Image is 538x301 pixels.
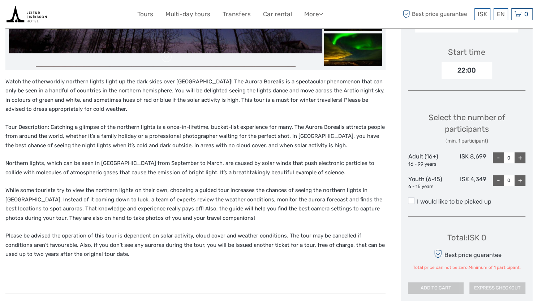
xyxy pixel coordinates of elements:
[493,152,504,163] div: -
[447,152,486,167] div: ISK 8,699
[408,152,447,167] div: Adult (16+)
[432,248,501,260] div: Best price guarantee
[263,9,292,19] a: Car rental
[447,175,486,190] div: ISK 4,349
[137,9,153,19] a: Tours
[408,282,464,294] button: ADD TO CART
[494,8,508,20] div: EN
[515,175,525,186] div: +
[5,5,48,23] img: Book tours and activities with live availability from the tour operators in Iceland that we have ...
[493,175,504,186] div: -
[447,232,486,243] div: Total : ISK 0
[10,13,82,18] p: We're away right now. Please check back later!
[408,161,447,168] div: 16 - 99 years
[478,10,487,18] span: ISK
[413,265,521,271] div: Total price can not be zero.Minimum of 1 participant.
[165,9,210,19] a: Multi-day tours
[515,152,525,163] div: +
[523,10,529,18] span: 0
[324,33,382,66] img: 4b8b0238e26e4b419d2e2b41793ecad8_slider_thumbnail.jpg
[83,11,92,20] button: Open LiveChat chat widget
[408,175,447,190] div: Youth (6-15)
[448,47,485,58] div: Start time
[469,282,525,294] button: EXPRESS CHECKOUT
[5,186,386,223] p: While some tourists try to view the northern lights on their own, choosing a guided tour increase...
[408,183,447,190] div: 6 - 15 years
[5,231,386,259] p: Please be advised the operation of this tour is dependent on solar activity, cloud cover and weat...
[442,62,492,79] div: 22:00
[5,123,386,150] p: Tour Description: Catching a glimpse of the northern lights is a once-in-lifetime, bucket-list ex...
[5,159,386,177] p: Northern lights, which can be seen in [GEOGRAPHIC_DATA] from September to March, are caused by so...
[408,197,525,206] label: I would like to be picked up
[401,8,473,20] span: Best price guarantee
[408,138,525,145] div: (min. 1 participant)
[5,77,386,114] p: Watch the otherworldly northern lights light up the dark skies over [GEOGRAPHIC_DATA]! The Aurora...
[223,9,251,19] a: Transfers
[304,9,323,19] a: More
[408,112,525,145] div: Select the number of participants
